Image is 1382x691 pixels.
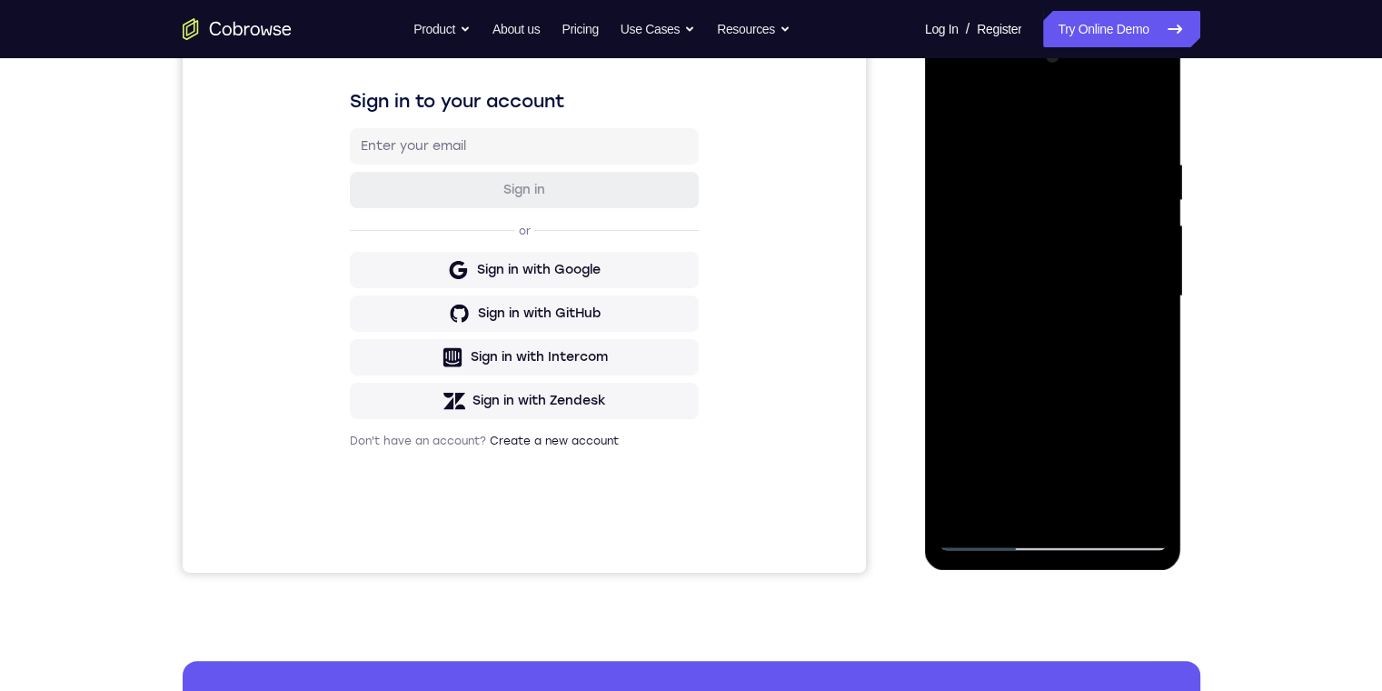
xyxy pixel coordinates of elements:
a: Go to the home page [183,18,292,40]
a: Pricing [562,11,598,47]
a: Log In [925,11,959,47]
button: Product [413,11,471,47]
p: or [333,260,352,275]
div: Sign in with Intercom [288,385,425,403]
a: Register [977,11,1021,47]
a: Create a new account [307,471,436,484]
div: Sign in with Zendesk [290,428,423,446]
button: Use Cases [621,11,695,47]
button: Sign in with GitHub [167,332,516,368]
button: Sign in with Zendesk [167,419,516,456]
a: Try Online Demo [1043,11,1199,47]
span: / [966,18,969,40]
p: Don't have an account? [167,470,516,485]
a: About us [492,11,540,47]
button: Sign in with Intercom [167,376,516,412]
div: Sign in with GitHub [295,341,418,359]
button: Sign in with Google [167,288,516,325]
div: Sign in with Google [294,297,418,315]
button: Resources [717,11,790,47]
